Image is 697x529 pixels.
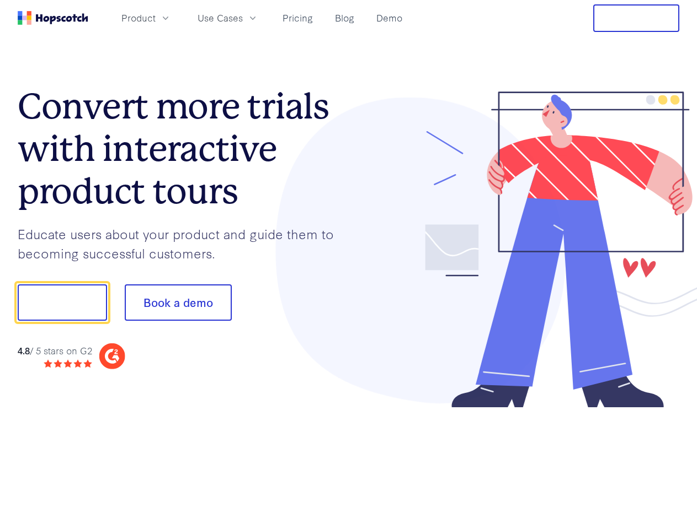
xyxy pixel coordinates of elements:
button: Book a demo [125,284,232,321]
button: Product [115,9,178,27]
p: Educate users about your product and guide them to becoming successful customers. [18,224,349,262]
a: Demo [372,9,407,27]
button: Show me! [18,284,107,321]
span: Use Cases [198,11,243,25]
strong: 4.8 [18,344,30,357]
a: Home [18,11,88,25]
a: Blog [331,9,359,27]
h1: Convert more trials with interactive product tours [18,85,349,212]
div: / 5 stars on G2 [18,344,92,358]
span: Product [121,11,156,25]
a: Pricing [278,9,317,27]
button: Free Trial [593,4,679,32]
button: Use Cases [191,9,265,27]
